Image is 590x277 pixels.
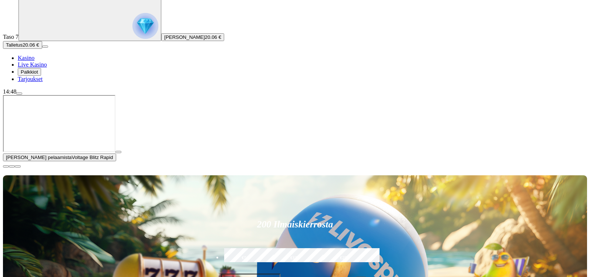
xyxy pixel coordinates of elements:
[3,153,116,161] button: [PERSON_NAME] pelaamistaVoltage Blitz Rapid
[18,76,43,82] a: Tarjoukset
[3,41,42,49] button: Talletusplus icon20.06 €
[72,155,113,160] span: Voltage Blitz Rapid
[161,33,224,41] button: [PERSON_NAME]20.06 €
[23,42,39,48] span: 20.06 €
[3,95,115,152] iframe: Voltage Blitz Rapid
[3,55,587,82] nav: Main menu
[6,155,72,160] span: [PERSON_NAME] pelaamista
[3,165,9,168] button: close icon
[9,165,15,168] button: chevron-down icon
[18,68,41,76] button: Palkkiot
[321,247,368,268] label: €250
[15,165,21,168] button: fullscreen icon
[18,55,34,61] a: Kasino
[3,34,18,40] span: Taso 7
[18,61,47,68] a: Live Kasino
[222,247,269,268] label: €50
[16,92,22,95] button: menu
[205,34,221,40] span: 20.06 €
[115,151,121,153] button: play icon
[132,13,158,39] img: reward progress
[42,45,48,48] button: menu
[21,69,38,75] span: Palkkiot
[164,34,205,40] span: [PERSON_NAME]
[6,42,23,48] span: Talletus
[3,88,16,95] span: 14:48
[272,247,318,268] label: €150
